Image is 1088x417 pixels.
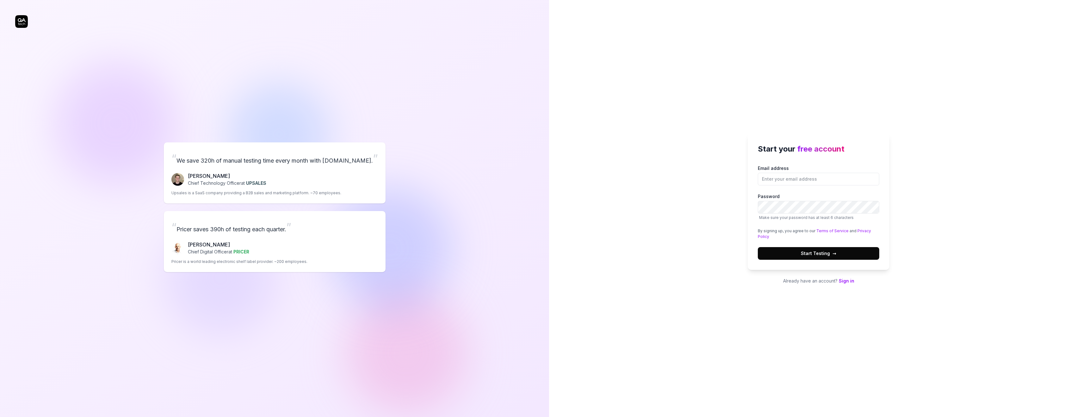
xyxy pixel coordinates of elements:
span: free account [797,144,844,153]
p: We save 320h of manual testing time every month with [DOMAIN_NAME]. [171,150,378,167]
p: [PERSON_NAME] [188,241,249,248]
p: Chief Technology Officer at [188,180,266,186]
span: → [832,250,836,257]
span: Start Testing [801,250,836,257]
span: “ [171,220,176,234]
span: Make sure your password has at least 6 characters [759,215,854,220]
h2: Start your [758,143,879,155]
img: Chris Chalkitis [171,242,184,254]
span: ” [373,152,378,165]
span: “ [171,152,176,165]
a: Sign in [839,278,854,283]
span: UPSALES [246,180,266,186]
button: Start Testing→ [758,247,879,260]
input: Email address [758,173,879,185]
label: Password [758,193,879,221]
div: By signing up, you agree to our and [758,228,879,240]
a: Terms of Service [816,228,849,233]
p: Upsales is a SaaS company providing a B2B sales and marketing platform. ~70 employees. [171,190,341,196]
a: Privacy Policy [758,228,871,239]
a: “We save 320h of manual testing time every month with [DOMAIN_NAME].”Fredrik Seidl[PERSON_NAME]Ch... [164,142,386,203]
p: Pricer is a world leading electronic shelf label provider. ~200 employees. [171,259,307,265]
p: Chief Digital Officer at [188,248,249,255]
label: Email address [758,165,879,185]
p: Already have an account? [748,277,889,284]
img: Fredrik Seidl [171,173,184,186]
p: [PERSON_NAME] [188,172,266,180]
p: Pricer saves 390h of testing each quarter. [171,219,378,236]
span: PRICER [233,249,249,254]
span: ” [286,220,291,234]
a: “Pricer saves 390h of testing each quarter.”Chris Chalkitis[PERSON_NAME]Chief Digital Officerat P... [164,211,386,272]
input: PasswordMake sure your password has at least 6 characters [758,201,879,214]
